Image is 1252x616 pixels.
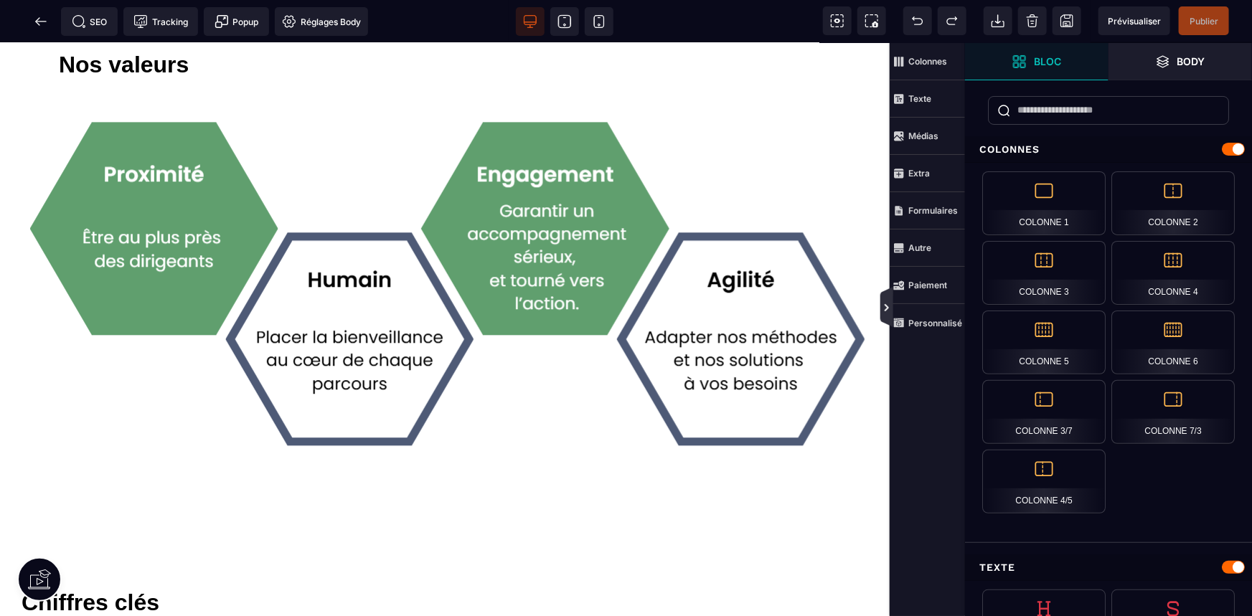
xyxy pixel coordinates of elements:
span: Afficher les vues [965,287,979,330]
div: Colonne 2 [1111,171,1235,235]
strong: Autre [908,242,931,253]
span: Aperçu [1098,6,1170,35]
span: Médias [890,118,965,155]
div: Chiffres clés [22,546,868,573]
span: Popup [215,14,259,29]
div: Colonne 4 [1111,241,1235,305]
span: Voir mobile [585,7,613,36]
strong: Colonnes [908,56,947,67]
div: Texte [965,554,1252,581]
strong: Personnalisé [908,318,962,328]
div: Nos valeurs [40,8,868,35]
div: Colonne 6 [1111,311,1235,374]
span: Réglages Body [282,14,361,29]
span: SEO [72,14,108,29]
span: Personnalisé [890,304,965,341]
div: Colonnes [965,136,1252,163]
span: Rétablir [938,6,966,35]
span: Colonnes [890,43,965,80]
span: Formulaires [890,192,965,229]
span: Voir tablette [550,7,579,36]
span: Ouvrir les calques [1109,43,1252,80]
strong: Paiement [908,280,947,290]
span: Publier [1190,16,1218,27]
span: Retour [27,7,55,36]
div: Colonne 3/7 [982,380,1106,444]
span: Enregistrer le contenu [1179,6,1229,35]
span: Créer une alerte modale [204,7,269,36]
strong: Extra [908,168,930,179]
span: Prévisualiser [1108,16,1161,27]
span: Importer [984,6,1012,35]
span: Ouvrir les blocs [965,43,1109,80]
strong: Texte [908,93,931,104]
span: Métadata SEO [61,7,118,36]
span: Capture d'écran [857,6,886,35]
strong: Bloc [1034,56,1061,67]
span: Défaire [903,6,932,35]
div: Colonne 1 [982,171,1106,235]
div: Colonne 4/5 [982,450,1106,513]
div: Colonne 7/3 [1111,380,1235,444]
span: Favicon [275,7,368,36]
strong: Body [1177,56,1205,67]
div: Colonne 3 [982,241,1106,305]
div: Colonne 5 [982,311,1106,374]
strong: Formulaires [908,205,958,216]
span: Autre [890,229,965,267]
span: Voir bureau [516,7,545,36]
span: Paiement [890,267,965,304]
span: Extra [890,155,965,192]
span: Tracking [133,14,188,29]
span: Voir les composants [823,6,852,35]
span: Enregistrer [1053,6,1081,35]
span: Nettoyage [1018,6,1047,35]
span: Texte [890,80,965,118]
img: faaf2bbda35101c555a5ab4a68ebec5f_Capture_d'%C3%A9cran_2025-09-10_154027.png [22,67,867,426]
span: Code de suivi [123,7,198,36]
strong: Médias [908,131,938,141]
